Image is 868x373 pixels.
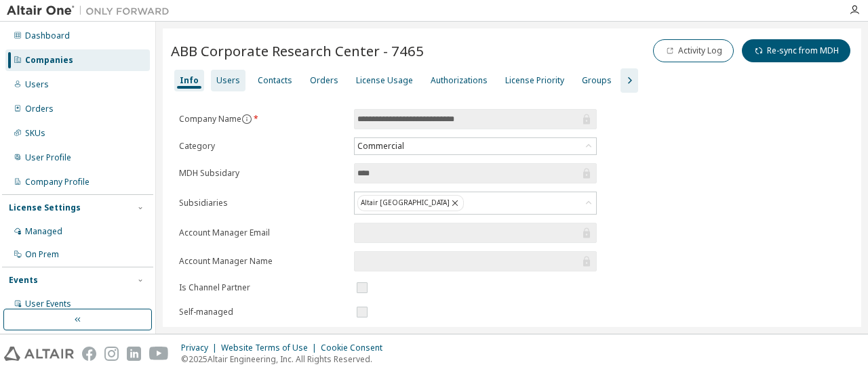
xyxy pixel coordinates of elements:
[179,198,346,209] label: Subsidiaries
[25,299,71,309] div: User Events
[355,138,596,154] div: Commercial
[25,79,49,90] div: Users
[25,128,45,139] div: SKUs
[355,192,596,214] div: Altair [GEOGRAPHIC_DATA]
[127,347,141,361] img: linkedin.svg
[179,282,346,293] label: Is Channel Partner
[25,249,59,260] div: On Prem
[582,75,612,86] div: Groups
[216,75,240,86] div: Users
[180,75,199,86] div: Info
[171,41,424,60] span: ABB Corporate Research Center - 7465
[179,227,346,238] label: Account Manager Email
[25,55,73,66] div: Companies
[181,353,391,365] p: © 2025 Altair Engineering, Inc. All Rights Reserved.
[9,275,38,286] div: Events
[258,75,292,86] div: Contacts
[82,347,96,361] img: facebook.svg
[25,226,62,237] div: Managed
[179,256,346,267] label: Account Manager Name
[4,347,74,361] img: altair_logo.svg
[241,114,252,125] button: information
[179,114,346,125] label: Company Name
[742,39,850,62] button: Re-sync from MDH
[221,343,321,353] div: Website Terms of Use
[181,343,221,353] div: Privacy
[356,75,413,86] div: License Usage
[505,75,564,86] div: License Priority
[9,202,81,213] div: License Settings
[179,307,346,317] label: Self-managed
[7,4,176,18] img: Altair One
[25,152,71,163] div: User Profile
[357,195,464,211] div: Altair [GEOGRAPHIC_DATA]
[25,104,54,114] div: Orders
[355,139,406,154] div: Commercial
[653,39,734,62] button: Activity Log
[179,168,346,179] label: MDH Subsidary
[25,30,70,41] div: Dashboard
[431,75,488,86] div: Authorizations
[149,347,169,361] img: youtube.svg
[104,347,119,361] img: instagram.svg
[310,75,338,86] div: Orders
[179,141,346,152] label: Category
[25,177,90,188] div: Company Profile
[321,343,391,353] div: Cookie Consent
